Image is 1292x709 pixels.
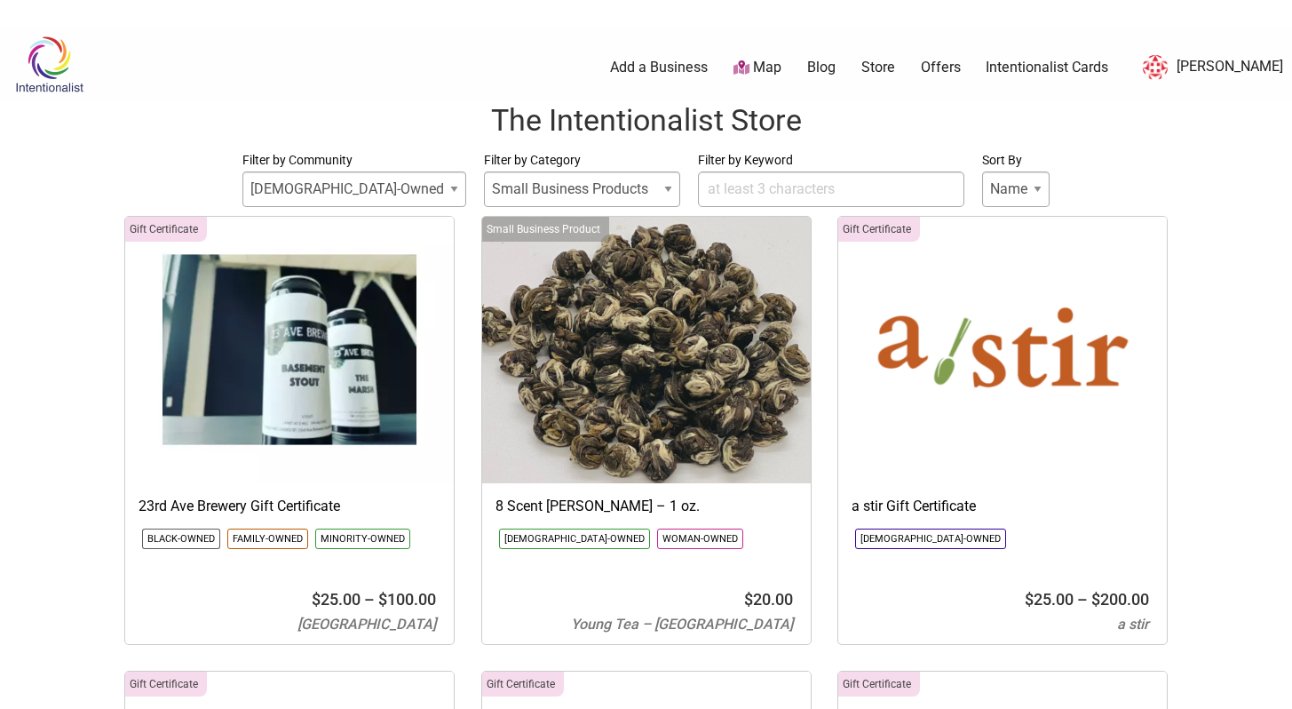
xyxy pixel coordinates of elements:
[861,58,895,77] a: Store
[852,497,1153,516] h3: a stir Gift Certificate
[378,590,436,609] bdi: 100.00
[139,497,440,516] h3: 23rd Ave Brewery Gift Certificate
[657,529,743,549] li: Click to show only this community
[315,529,410,549] li: Click to show only this community
[986,58,1108,77] a: Intentionalist Cards
[227,529,308,549] li: Click to show only this community
[1077,590,1088,609] span: –
[495,497,797,516] h3: 8 Scent [PERSON_NAME] – 1 oz.
[125,217,207,242] div: Click to show only this category
[698,149,964,171] label: Filter by Keyword
[242,149,466,171] label: Filter by Community
[807,58,836,77] a: Blog
[499,529,650,549] li: Click to show only this community
[18,100,1274,142] h1: The Intentionalist Store
[482,217,609,242] div: Click to show only this category
[484,149,680,171] label: Filter by Category
[744,590,793,609] bdi: 20.00
[364,590,375,609] span: –
[1025,590,1074,609] bdi: 25.00
[610,58,708,77] a: Add a Business
[855,529,1006,549] li: Click to show only this community
[571,616,793,633] span: Young Tea – [GEOGRAPHIC_DATA]
[744,590,753,609] span: $
[1091,590,1100,609] span: $
[1134,52,1283,84] a: [PERSON_NAME]
[698,171,964,207] input: at least 3 characters
[482,672,564,697] div: Click to show only this category
[482,217,811,483] img: Young Tea 8 Scent Jasmine Green Pearl
[838,217,920,242] div: Click to show only this category
[1117,616,1149,633] span: a stir
[7,36,91,93] img: Intentionalist
[733,58,781,78] a: Map
[1091,590,1149,609] bdi: 200.00
[142,529,220,549] li: Click to show only this community
[982,149,1050,171] label: Sort By
[378,590,387,609] span: $
[312,590,361,609] bdi: 25.00
[125,672,207,697] div: Click to show only this category
[297,616,436,633] span: [GEOGRAPHIC_DATA]
[312,590,321,609] span: $
[921,58,961,77] a: Offers
[838,672,920,697] div: Click to show only this category
[1025,590,1034,609] span: $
